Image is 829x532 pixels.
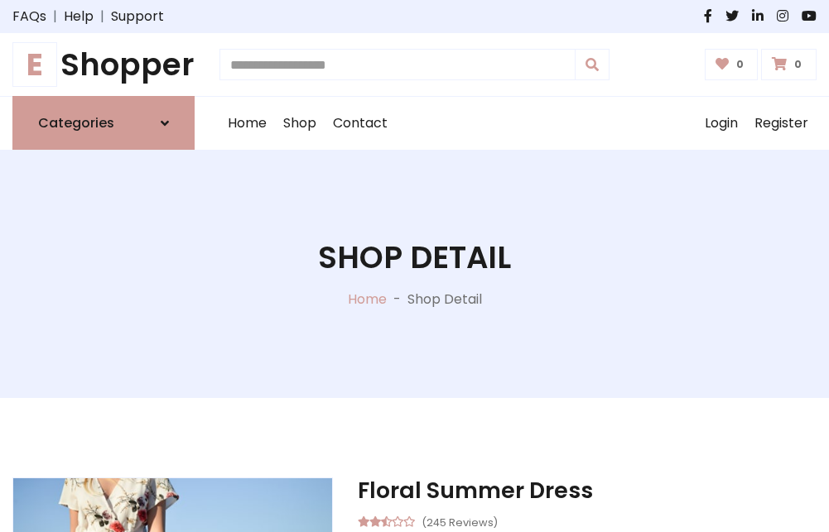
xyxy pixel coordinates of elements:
a: EShopper [12,46,195,83]
a: Register [746,97,817,150]
a: Support [111,7,164,26]
p: - [387,290,407,309]
h1: Shop Detail [318,239,511,276]
a: Home [219,97,275,150]
span: 0 [790,57,806,72]
span: | [46,7,64,26]
a: Login [696,97,746,150]
a: Contact [325,97,396,150]
a: FAQs [12,7,46,26]
a: Shop [275,97,325,150]
a: 0 [705,49,759,80]
h3: Floral Summer Dress [358,477,817,504]
a: Help [64,7,94,26]
small: (245 Reviews) [422,511,498,531]
h1: Shopper [12,46,195,83]
a: 0 [761,49,817,80]
a: Categories [12,96,195,150]
p: Shop Detail [407,290,482,309]
span: E [12,42,57,87]
h6: Categories [38,115,114,131]
a: Home [348,290,387,309]
span: 0 [732,57,748,72]
span: | [94,7,111,26]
